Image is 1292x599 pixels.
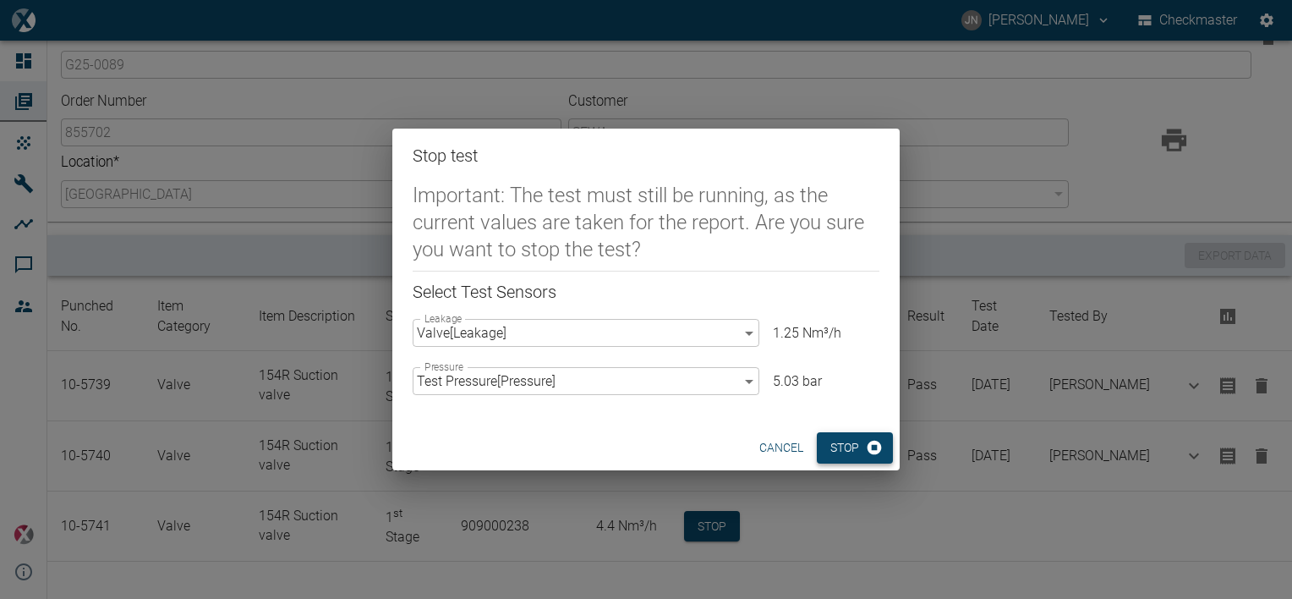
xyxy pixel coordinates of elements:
p: 1.25 Nm³/h [773,323,879,343]
div: Test Pressure [ Pressure ] [413,367,759,395]
label: Leakage [424,311,462,326]
div: Valve [ Leakage ] [413,319,759,347]
h5: Important: The test must still be running, as the current values are taken for the report. Are yo... [413,183,879,264]
button: Stop [817,432,893,464]
label: Pressure [424,360,463,374]
p: 5.03 bar [773,371,879,392]
h2: Stop test [392,129,900,183]
h6: Select Test Sensors [413,278,879,305]
button: cancel [753,432,810,464]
